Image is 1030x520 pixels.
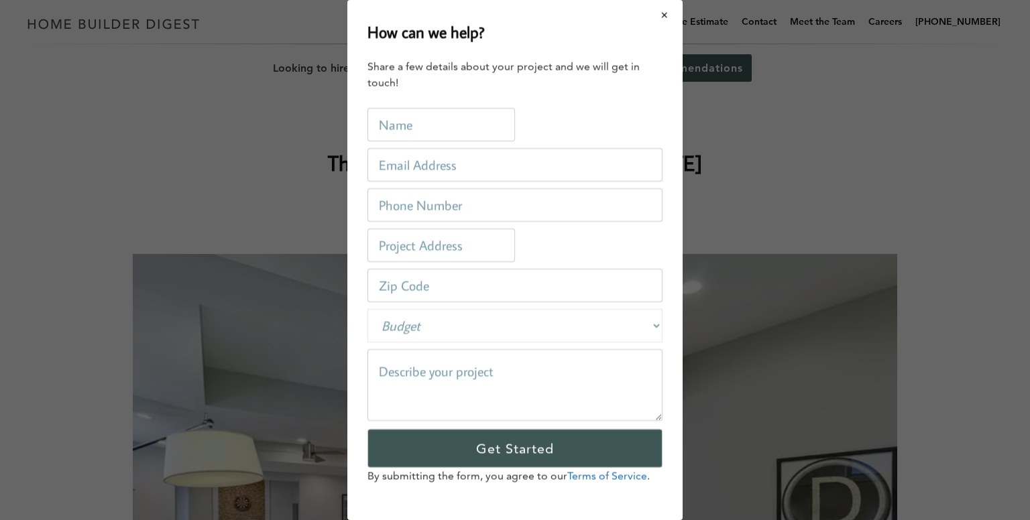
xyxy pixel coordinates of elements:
[367,148,663,182] input: Email Address
[367,59,663,91] div: Share a few details about your project and we will get in touch!
[367,429,663,468] input: Get Started
[567,469,647,482] a: Terms of Service
[367,269,663,302] input: Zip Code
[367,468,663,484] p: By submitting the form, you agree to our .
[367,229,515,262] input: Project Address
[367,108,515,141] input: Name
[367,20,485,44] h2: How can we help?
[647,1,683,29] button: Close modal
[367,188,663,222] input: Phone Number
